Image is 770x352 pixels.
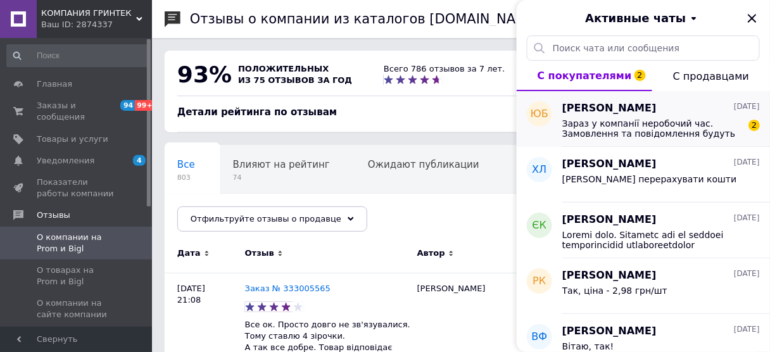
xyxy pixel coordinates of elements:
[37,210,70,221] span: Отзывы
[652,61,770,91] button: С продавцами
[734,268,760,279] span: [DATE]
[233,159,330,170] span: Влияют на рейтинг
[745,11,760,26] button: Закрыть
[532,330,548,344] span: ВФ
[517,147,770,203] button: ХЛ[PERSON_NAME][DATE][PERSON_NAME] перерахувати кошти
[177,248,201,259] span: Дата
[133,155,146,166] span: 4
[368,159,479,170] span: Ожидают публикации
[748,120,760,131] span: 2
[586,10,686,27] span: Активные чаты
[527,35,760,61] input: Поиск чата или сообщения
[562,286,667,296] span: Так, ціна - 2,98 грн/шт
[37,155,94,167] span: Уведомления
[562,118,742,139] span: Зараз у компанії неробочий час. Замовлення та повідомлення будуть оброблені з 09:30 найближчого р...
[37,298,117,320] span: О компании на сайте компании
[517,91,770,147] button: ЮБ[PERSON_NAME][DATE]Зараз у компанії неробочий час. Замовлення та повідомлення будуть оброблені ...
[533,218,547,233] span: ЄК
[238,75,352,85] span: из 75 отзывов за год
[417,248,445,259] span: Автор
[552,10,735,27] button: Активные чаты
[177,159,195,170] span: Все
[41,8,136,19] span: КОМПАНИЯ ГРИНТЕК
[384,63,505,75] div: Всего 786 отзывов за 7 лет.
[41,19,152,30] div: Ваш ID: 2874337
[37,177,117,199] span: Показатели работы компании
[517,203,770,258] button: ЄК[PERSON_NAME][DATE]Loremi dolo. Sitametc adi el seddoei temporincidid utlaboreetdolor magnaaliq...
[533,274,546,289] span: РК
[634,70,646,81] span: 2
[245,248,274,259] span: Отзыв
[673,70,749,82] span: С продавцами
[533,163,547,177] span: ХЛ
[238,64,329,73] span: положительных
[562,230,742,250] span: Loremi dolo. Sitametc adi el seddoei temporincidid utlaboreetdolor magnaaliqu. Enimadmini veni qu...
[177,61,232,87] span: 93%
[245,284,331,293] a: Заказ № 333005565
[37,134,108,145] span: Товары и услуги
[177,106,745,119] div: Детали рейтинга по отзывам
[37,232,117,255] span: О компании на Prom и Bigl
[562,101,657,116] span: [PERSON_NAME]
[562,341,614,351] span: Вітаю, так!
[120,100,135,111] span: 94
[562,268,657,283] span: [PERSON_NAME]
[734,157,760,168] span: [DATE]
[177,106,337,118] span: Детали рейтинга по отзывам
[562,174,737,184] span: [PERSON_NAME] перерахувати кошти
[37,79,72,90] span: Главная
[517,258,770,314] button: РК[PERSON_NAME][DATE]Так, ціна - 2,98 грн/шт
[135,100,156,111] span: 99+
[37,265,117,287] span: О товарах на Prom и Bigl
[562,324,657,339] span: [PERSON_NAME]
[37,100,117,123] span: Заказы и сообщения
[177,173,195,182] span: 803
[177,207,315,218] span: Опубликованы без комме...
[517,61,652,91] button: С покупателями2
[562,157,657,172] span: [PERSON_NAME]
[165,194,340,242] div: Опубликованы без комментария
[734,213,760,223] span: [DATE]
[734,101,760,112] span: [DATE]
[531,107,548,122] span: ЮБ
[233,173,330,182] span: 74
[6,44,149,67] input: Поиск
[562,213,657,227] span: [PERSON_NAME]
[191,214,341,223] span: Отфильтруйте отзывы о продавце
[538,70,632,82] span: С покупателями
[190,11,669,27] h1: Отзывы о компании из каталогов [DOMAIN_NAME] и [DOMAIN_NAME]
[734,324,760,335] span: [DATE]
